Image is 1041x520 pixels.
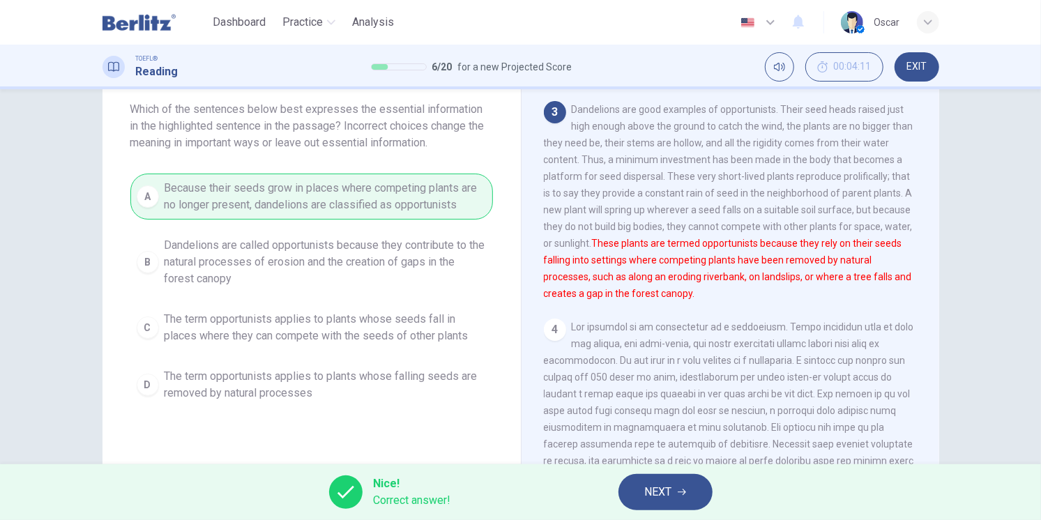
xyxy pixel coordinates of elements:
span: EXIT [906,61,927,72]
button: Dashboard [207,10,271,35]
button: Analysis [347,10,400,35]
button: NEXT [618,474,713,510]
button: 00:04:11 [805,52,883,82]
span: Dashboard [213,14,266,31]
span: NEXT [645,482,672,502]
span: 6 / 20 [432,59,453,75]
span: Correct answer! [374,492,451,509]
div: Mute [765,52,794,82]
font: These plants are termed opportunists because they rely on their seeds falling into settings where... [544,238,912,299]
span: Nice! [374,475,451,492]
div: Oscar [874,14,900,31]
img: Berlitz Latam logo [102,8,176,36]
img: en [739,17,757,28]
span: for a new Projected Score [458,59,572,75]
span: Dandelions are good examples of opportunists. Their seed heads raised just high enough above the ... [544,104,913,299]
span: Analysis [352,14,394,31]
span: Which of the sentences below best expresses the essential information in the highlighted sentence... [130,101,493,151]
button: Practice [277,10,341,35]
div: 4 [544,319,566,341]
button: EXIT [895,52,939,82]
h1: Reading [136,63,178,80]
div: Hide [805,52,883,82]
span: Practice [282,14,323,31]
span: TOEFL® [136,54,158,63]
span: 00:04:11 [834,61,872,72]
a: Berlitz Latam logo [102,8,208,36]
div: 3 [544,101,566,123]
img: Profile picture [841,11,863,33]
